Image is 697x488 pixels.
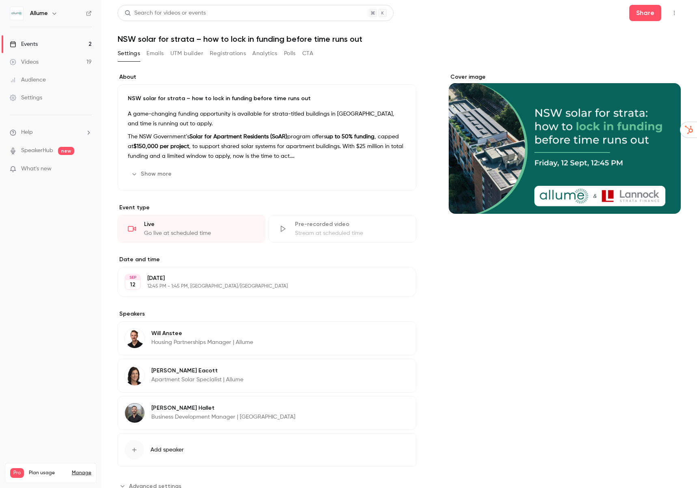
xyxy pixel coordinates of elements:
[10,58,39,66] div: Videos
[151,338,253,346] p: Housing Partnerships Manager | Allume
[629,5,661,21] button: Share
[118,73,416,81] label: About
[118,256,416,264] label: Date and time
[82,166,92,173] iframe: Noticeable Trigger
[10,40,38,48] div: Events
[130,281,136,289] p: 12
[128,109,406,129] p: A game-changing funding opportunity is available for strata-titled buildings in [GEOGRAPHIC_DATA]...
[295,229,406,237] div: Stream at scheduled time
[21,165,52,173] span: What's new
[449,73,681,81] label: Cover image
[118,310,416,318] label: Speakers
[302,47,313,60] button: CTA
[151,446,184,454] span: Add speaker
[125,275,140,280] div: SEP
[125,9,206,17] div: Search for videos or events
[118,47,140,60] button: Settings
[10,128,92,137] li: help-dropdown-opener
[146,47,163,60] button: Emails
[30,9,48,17] h6: Allume
[151,376,243,384] p: Apartment Solar Specialist | Allume
[10,468,24,478] span: Pro
[147,283,373,290] p: 12:45 PM - 1:45 PM, [GEOGRAPHIC_DATA]/[GEOGRAPHIC_DATA]
[10,7,23,20] img: Allume
[151,404,295,412] p: [PERSON_NAME] Hallet
[118,433,416,467] button: Add speaker
[125,329,144,348] img: Will Anstee
[284,47,296,60] button: Polls
[10,76,46,84] div: Audience
[21,146,53,155] a: SpeakerHub
[144,220,255,228] div: Live
[151,367,243,375] p: [PERSON_NAME] Eacott
[72,470,91,476] a: Manage
[10,94,42,102] div: Settings
[189,134,287,140] strong: Solar for Apartment Residents (SoAR)
[128,132,406,161] p: The NSW Government’s program offers , capped at , to support shared solar systems for apartment b...
[128,168,176,181] button: Show more
[295,220,406,228] div: Pre-recorded video
[252,47,278,60] button: Analytics
[118,359,416,393] div: Liz Eacott[PERSON_NAME] EacottApartment Solar Specialist | Allume
[125,366,144,385] img: Liz Eacott
[151,329,253,338] p: Will Anstee
[151,413,295,421] p: Business Development Manager | [GEOGRAPHIC_DATA]
[118,396,416,430] div: Keith Hallet[PERSON_NAME] HalletBusiness Development Manager | [GEOGRAPHIC_DATA]
[58,147,74,155] span: new
[269,215,416,243] div: Pre-recorded videoStream at scheduled time
[144,229,255,237] div: Go live at scheduled time
[118,204,416,212] p: Event type
[118,34,681,44] h1: NSW solar for strata – how to lock in funding before time runs out
[147,274,373,282] p: [DATE]
[133,144,189,149] strong: $150,000 per project
[29,470,67,476] span: Plan usage
[128,95,406,103] p: NSW solar for strata – how to lock in funding before time runs out
[210,47,246,60] button: Registrations
[118,321,416,355] div: Will AnsteeWill AnsteeHousing Partnerships Manager | Allume
[170,47,203,60] button: UTM builder
[118,215,265,243] div: LiveGo live at scheduled time
[21,128,33,137] span: Help
[125,403,144,423] img: Keith Hallet
[449,73,681,214] section: Cover image
[326,134,374,140] strong: up to 50% funding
